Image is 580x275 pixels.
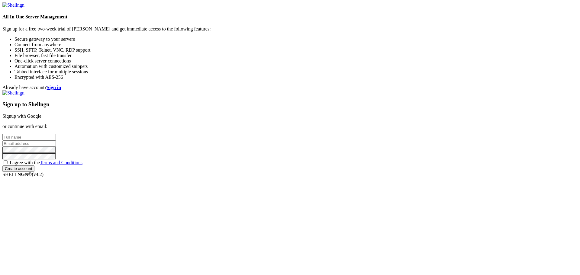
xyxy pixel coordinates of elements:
span: 4.2.0 [32,172,44,177]
li: Automation with customized snippets [14,64,578,69]
li: Encrypted with AES-256 [14,75,578,80]
a: Terms and Conditions [40,160,82,165]
li: File browser, fast file transfer [14,53,578,58]
input: Email address [2,140,56,147]
li: Secure gateway to your servers [14,37,578,42]
img: Shellngn [2,2,24,8]
span: I agree with the [10,160,82,165]
p: Sign up for a free two-week trial of [PERSON_NAME] and get immediate access to the following feat... [2,26,578,32]
p: or continue with email: [2,124,578,129]
input: I agree with theTerms and Conditions [4,160,8,164]
h3: Sign up to Shellngn [2,101,578,108]
h4: All In One Server Management [2,14,578,20]
li: SSH, SFTP, Telnet, VNC, RDP support [14,47,578,53]
b: NGN [18,172,28,177]
a: Signup with Google [2,114,41,119]
input: Full name [2,134,56,140]
input: Create account [2,165,34,172]
img: Shellngn [2,90,24,96]
span: SHELL © [2,172,43,177]
div: Already have account? [2,85,578,90]
li: One-click server connections [14,58,578,64]
li: Connect from anywhere [14,42,578,47]
a: Sign in [47,85,61,90]
li: Tabbed interface for multiple sessions [14,69,578,75]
